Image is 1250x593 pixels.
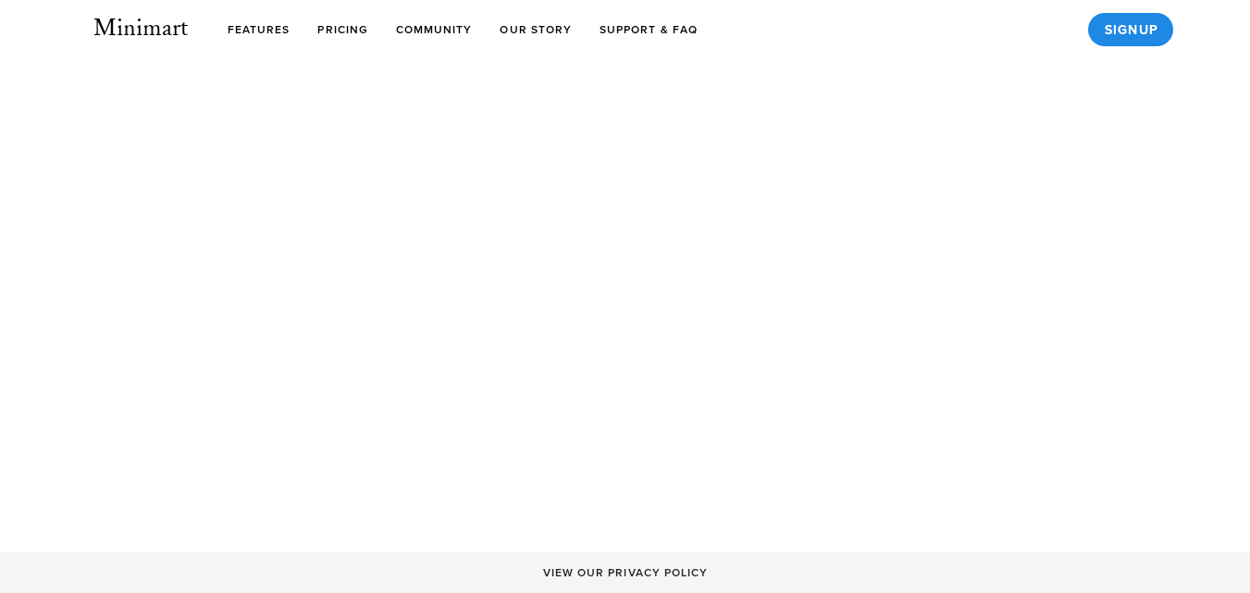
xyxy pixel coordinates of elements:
[305,17,379,43] a: Pricing
[316,23,368,36] span: Pricing
[227,23,291,36] span: features
[1088,13,1173,46] a: Signup
[588,17,710,43] a: Support & FAQ
[535,560,716,586] a: View Our Privacy Policy
[1103,22,1158,38] span: Signup
[215,17,302,43] a: features
[395,23,473,36] span: Community
[383,17,484,43] a: Community
[542,566,709,579] span: View Our Privacy Policy
[499,23,572,36] span: Our Story
[599,23,698,36] span: Support & FAQ
[92,13,189,43] span: Minimart
[488,17,584,43] a: Our Story
[77,11,204,44] a: Minimart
